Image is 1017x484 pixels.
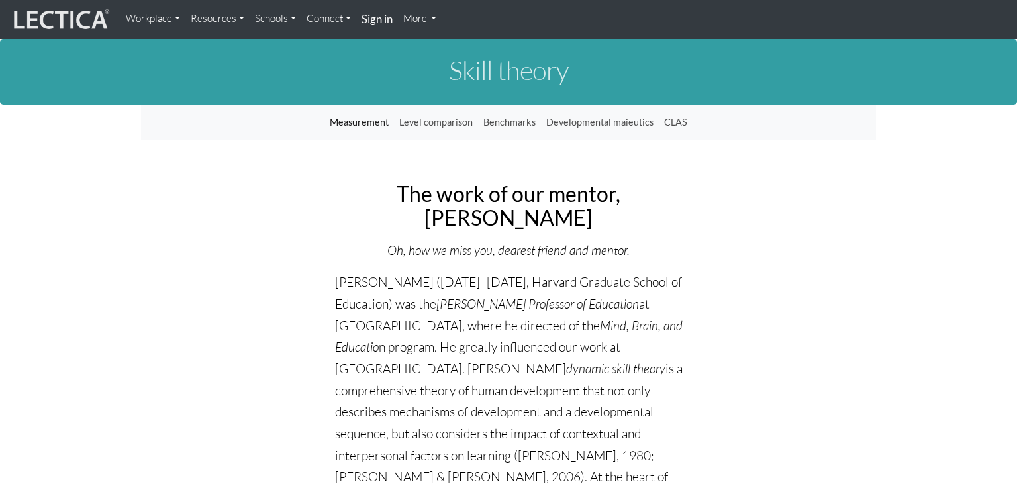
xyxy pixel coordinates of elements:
a: Measurement [324,110,394,135]
a: Resources [185,5,250,32]
a: Connect [301,5,356,32]
i: [PERSON_NAME] Professor of Education [436,296,639,312]
a: Developmental maieutics [541,110,659,135]
a: Sign in [356,5,398,34]
a: Workplace [121,5,185,32]
i: dynamic skill theory [566,361,665,377]
h2: The work of our mentor, [PERSON_NAME] [335,182,683,228]
img: lecticalive [11,7,110,32]
i: Oh, how we miss you, dearest friend and mentor. [387,242,630,258]
strong: Sign in [362,12,393,26]
a: Schools [250,5,301,32]
a: Benchmarks [478,110,541,135]
h1: Skill theory [141,56,876,85]
a: CLAS [659,110,693,135]
a: More [398,5,442,32]
a: Level comparison [394,110,478,135]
